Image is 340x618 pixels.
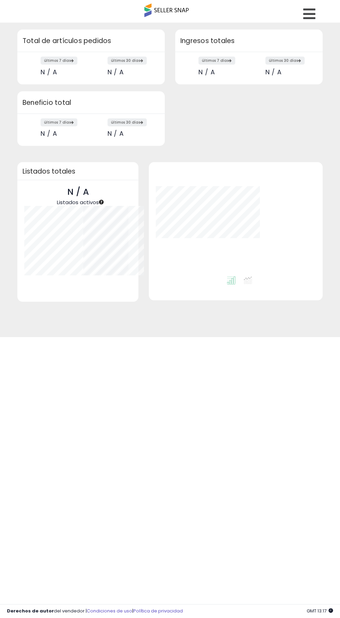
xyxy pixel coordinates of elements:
font: N / A [265,68,282,76]
font: Listados totales [23,167,75,176]
font: últimos 7 días [44,120,71,125]
font: N / A [67,186,89,198]
font: Ingresos totales [180,36,235,45]
font: Listados activos [57,199,99,206]
font: últimos 30 días [269,58,298,63]
font: Total de artículos pedidos [23,36,111,45]
font: últimos 30 días [111,58,140,63]
font: N / A [108,129,124,138]
font: N / A [198,68,215,76]
div: Tooltip anchor [98,199,104,205]
font: N / A [41,129,57,138]
font: últimos 7 días [44,58,71,63]
font: Beneficio total [23,98,71,107]
font: N / A [108,68,124,76]
font: N / A [41,68,57,76]
font: últimos 7 días [202,58,229,63]
font: últimos 30 días [111,120,140,125]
